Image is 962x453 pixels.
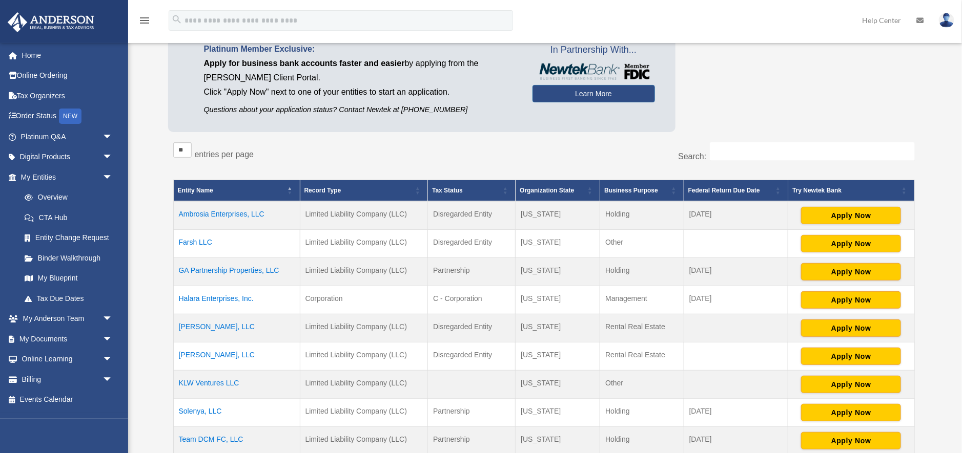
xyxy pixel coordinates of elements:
a: Learn More [533,85,655,102]
td: Farsh LLC [173,230,300,258]
a: My Anderson Teamarrow_drop_down [7,309,128,329]
td: [PERSON_NAME], LLC [173,342,300,371]
button: Apply Now [801,404,901,421]
td: Disregarded Entity [428,201,516,230]
a: Order StatusNEW [7,106,128,127]
td: [DATE] [684,286,788,314]
a: Digital Productsarrow_drop_down [7,147,128,167]
td: KLW Ventures LLC [173,371,300,399]
label: Search: [678,152,706,161]
td: Partnership [428,258,516,286]
td: [US_STATE] [516,342,600,371]
img: User Pic [939,13,954,28]
p: Questions about your application status? Contact Newtek at [PHONE_NUMBER] [204,103,517,116]
i: search [171,14,182,25]
td: [US_STATE] [516,399,600,427]
a: Platinum Q&Aarrow_drop_down [7,126,128,147]
button: Apply Now [801,376,901,393]
button: Apply Now [801,319,901,337]
td: [US_STATE] [516,286,600,314]
td: Halara Enterprises, Inc. [173,286,300,314]
td: Rental Real Estate [600,314,684,342]
td: Rental Real Estate [600,342,684,371]
td: Holding [600,201,684,230]
a: Billingarrow_drop_down [7,369,128,390]
td: [PERSON_NAME], LLC [173,314,300,342]
a: My Blueprint [14,268,123,289]
a: My Entitiesarrow_drop_down [7,167,123,187]
td: [DATE] [684,258,788,286]
span: arrow_drop_down [103,369,123,390]
span: arrow_drop_down [103,147,123,168]
a: Home [7,45,128,66]
span: Federal Return Due Date [688,187,760,194]
button: Apply Now [801,432,901,449]
a: Tax Due Dates [14,288,123,309]
td: [US_STATE] [516,314,600,342]
a: My Documentsarrow_drop_down [7,329,128,349]
a: Binder Walkthrough [14,248,123,268]
td: Limited Liability Company (LLC) [300,201,428,230]
p: Platinum Member Exclusive: [204,42,517,56]
a: Entity Change Request [14,228,123,248]
a: Online Ordering [7,66,128,86]
td: Limited Liability Company (LLC) [300,371,428,399]
span: Entity Name [178,187,213,194]
td: [US_STATE] [516,258,600,286]
td: Solenya, LLC [173,399,300,427]
img: NewtekBankLogoSM.png [538,63,650,80]
td: Partnership [428,399,516,427]
td: Disregarded Entity [428,342,516,371]
button: Apply Now [801,207,901,224]
td: Disregarded Entity [428,230,516,258]
p: Click "Apply Now" next to one of your entities to start an application. [204,85,517,99]
th: Try Newtek Bank : Activate to sort [788,180,914,202]
span: arrow_drop_down [103,349,123,370]
span: arrow_drop_down [103,329,123,350]
div: NEW [59,109,81,124]
td: [US_STATE] [516,201,600,230]
button: Apply Now [801,235,901,252]
th: Federal Return Due Date: Activate to sort [684,180,788,202]
td: Management [600,286,684,314]
span: arrow_drop_down [103,126,123,147]
td: Other [600,230,684,258]
div: Try Newtek Bank [792,184,898,197]
span: In Partnership With... [533,42,655,58]
td: C - Corporation [428,286,516,314]
a: menu [138,18,151,27]
td: Limited Liability Company (LLC) [300,314,428,342]
span: Apply for business bank accounts faster and easier [204,59,405,68]
td: Other [600,371,684,399]
td: Holding [600,258,684,286]
label: entries per page [195,150,254,159]
i: menu [138,14,151,27]
td: [DATE] [684,201,788,230]
p: by applying from the [PERSON_NAME] Client Portal. [204,56,517,85]
td: Ambrosia Enterprises, LLC [173,201,300,230]
a: Tax Organizers [7,85,128,106]
td: Holding [600,399,684,427]
button: Apply Now [801,263,901,281]
span: Organization State [520,187,574,194]
th: Business Purpose: Activate to sort [600,180,684,202]
td: Limited Liability Company (LLC) [300,342,428,371]
span: arrow_drop_down [103,167,123,188]
td: GA Partnership Properties, LLC [173,258,300,286]
td: Disregarded Entity [428,314,516,342]
td: Limited Liability Company (LLC) [300,230,428,258]
span: Business Purpose [604,187,658,194]
td: Limited Liability Company (LLC) [300,399,428,427]
th: Record Type: Activate to sort [300,180,428,202]
td: [US_STATE] [516,371,600,399]
span: arrow_drop_down [103,309,123,330]
span: Tax Status [432,187,463,194]
th: Tax Status: Activate to sort [428,180,516,202]
td: [US_STATE] [516,230,600,258]
a: Overview [14,187,118,208]
a: Events Calendar [7,390,128,410]
a: Online Learningarrow_drop_down [7,349,128,370]
a: CTA Hub [14,207,123,228]
td: [DATE] [684,399,788,427]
